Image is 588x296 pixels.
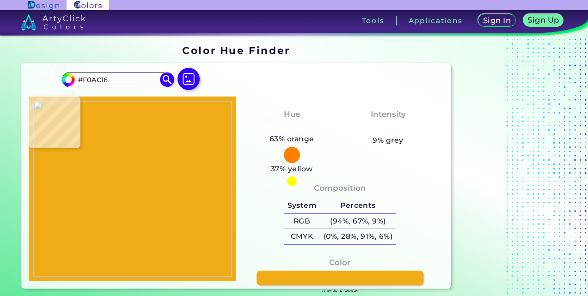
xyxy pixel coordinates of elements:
h5: 37% yellow [267,163,316,175]
h5: RGB [284,214,320,229]
h5: (0%, 28%, 91%, 6%) [320,229,396,244]
h5: CMYK [284,229,320,244]
h3: Yellowish Orange [250,122,334,133]
h4: Hue [284,108,300,121]
h4: Composition [314,181,366,195]
h5: (94%, 67%, 9%) [320,214,396,229]
h5: Sign In [483,17,511,24]
h5: 63% orange [266,133,318,145]
h5: System [284,198,320,213]
iframe: Advertisement [455,42,570,292]
h1: Color Hue Finder [182,43,290,57]
h5: Sign Up [527,16,559,24]
h4: Intensity [371,108,406,121]
h5: 9% grey [373,134,403,146]
h3: Vibrant [368,122,408,133]
a: Sign Up [523,14,563,27]
input: type color.. [75,73,161,86]
a: Sign In [478,14,516,27]
h5: Percents [320,198,396,213]
img: logo_artyclick_colors_white.svg [21,14,86,30]
h3: Tools [362,17,385,24]
img: d4bde3fe-d055-4bc3-93db-6106fd33e44f [33,101,232,277]
img: icon search [160,72,174,86]
h4: Color [329,256,350,269]
img: icon picture [178,68,200,90]
h3: Applications [409,17,463,24]
img: ArtyClick Design logo [28,1,59,10]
